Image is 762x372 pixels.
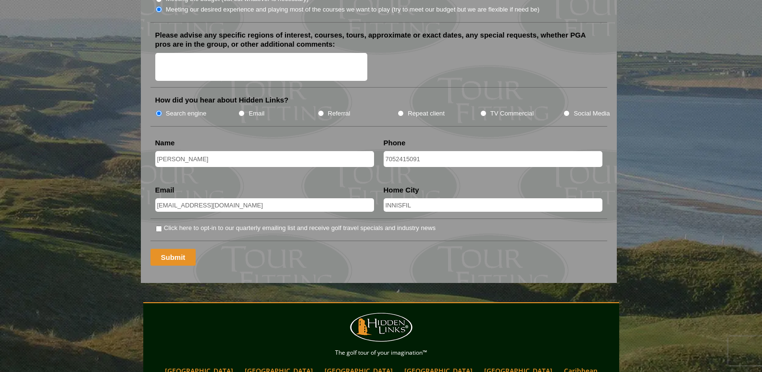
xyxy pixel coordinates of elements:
[164,223,436,233] label: Click here to opt-in to our quarterly emailing list and receive golf travel specials and industry...
[155,30,602,49] label: Please advise any specific regions of interest, courses, tours, approximate or exact dates, any s...
[408,109,445,118] label: Repeat client
[384,185,419,195] label: Home City
[328,109,350,118] label: Referral
[150,249,196,266] input: Submit
[574,109,610,118] label: Social Media
[166,5,540,14] label: Meeting our desired experience and playing most of the courses we want to play (try to meet our b...
[155,185,175,195] label: Email
[249,109,264,118] label: Email
[166,109,207,118] label: Search engine
[490,109,534,118] label: TV Commercial
[155,95,289,105] label: How did you hear about Hidden Links?
[155,138,175,148] label: Name
[384,138,406,148] label: Phone
[146,347,617,358] p: The golf tour of your imagination™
